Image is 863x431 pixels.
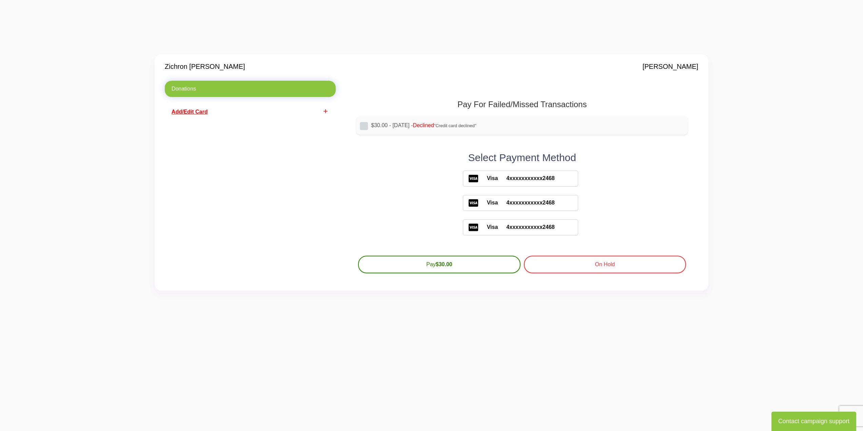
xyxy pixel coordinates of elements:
[165,62,245,71] h4: Zichron [PERSON_NAME]
[413,122,434,128] span: Declined
[478,174,498,182] span: Visa
[643,62,698,71] h4: [PERSON_NAME]
[165,81,336,97] a: Donations
[322,108,329,115] i: add
[771,412,856,431] button: Contact campaign support
[524,256,686,273] button: On Hold
[371,121,683,130] label: $30.00 - [DATE] -
[498,199,554,207] span: 4xxxxxxxxxxx2468
[356,152,688,164] h2: Select Payment Method
[498,174,554,182] span: 4xxxxxxxxxxx2468
[434,123,476,128] span: "Credit card declined"
[172,109,208,115] span: Add/Edit Card
[356,100,688,110] h1: Pay For Failed/Missed Transactions
[165,104,336,120] a: addAdd/Edit Card
[478,199,498,207] span: Visa
[478,223,498,231] span: Visa
[498,223,554,231] span: 4xxxxxxxxxxx2468
[436,261,452,267] b: $30.00
[358,256,520,273] button: Pay$30.00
